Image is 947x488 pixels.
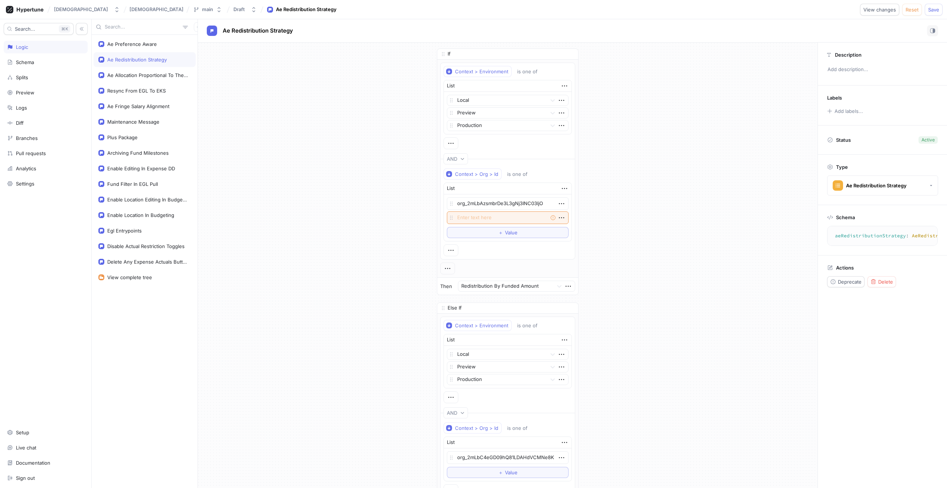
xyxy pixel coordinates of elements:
button: is one of [514,320,548,331]
div: main [202,6,213,13]
div: Fund Filter In EGL Pull [107,181,158,187]
span: Save [928,7,939,12]
div: Live chat [16,445,36,451]
button: Reset [902,4,922,16]
span: [DEMOGRAPHIC_DATA] [129,7,183,12]
button: Context > Org > Id [444,168,502,180]
div: Pull requests [16,150,46,156]
div: Ae Redistribution Strategy [846,183,907,189]
div: is one of [517,68,537,75]
button: AND [444,153,468,164]
div: Diff [16,120,24,126]
button: View changes [860,4,899,16]
button: [DEMOGRAPHIC_DATA] [51,3,123,16]
div: List [447,439,455,446]
button: Deprecate [827,276,865,287]
a: Documentation [4,457,88,469]
div: Logs [16,105,27,111]
div: Enable Editing In Expense DD [107,166,175,171]
button: Delete [867,276,896,287]
span: Value [505,470,518,475]
span: Ae Redistribution Strategy [223,28,293,34]
p: Then [440,283,452,290]
button: Context > Environment [444,66,512,77]
button: ＋Value [447,227,569,238]
p: Actions [836,265,854,271]
div: Context > Org > Id [455,425,498,431]
button: Save [925,4,943,16]
div: K [59,25,70,33]
button: Search...K [4,23,74,35]
div: is one of [507,171,528,177]
button: Draft [230,3,260,16]
button: Context > Environment [444,320,512,331]
button: is one of [504,422,538,434]
div: Active [921,137,935,143]
div: Context > Org > Id [455,171,498,177]
div: Ae Fringe Salary Alignment [107,103,169,109]
div: Enable Location Editing In Budgeting [107,197,188,203]
button: Context > Org > Id [444,422,502,434]
div: Branches [16,135,38,141]
div: Logic [16,44,28,50]
span: Value [505,230,518,235]
div: Resync From EGL To EKS [107,88,166,94]
p: Else If [448,304,462,312]
button: ＋Value [447,467,569,478]
span: ＋ [498,470,503,475]
button: is one of [504,168,538,180]
div: List [447,185,455,192]
div: Analytics [16,166,36,171]
span: View changes [863,7,896,12]
span: Reset [906,7,919,12]
div: Context > Environment [455,322,508,329]
div: Ae Allocation Proportional To The Burn Rate [107,72,188,78]
p: Status [836,135,851,145]
div: Egl Entrypoints [107,228,142,234]
div: [DEMOGRAPHIC_DATA] [54,6,108,13]
textarea: org_2mLbC4eGD09hQ81LDAHdVCMNe8K [447,451,569,464]
p: Add description... [824,63,941,76]
div: View complete tree [107,274,152,280]
div: is one of [517,322,537,329]
div: Settings [16,181,34,187]
div: Plus Package [107,134,138,140]
span: Search... [15,27,35,31]
div: Sign out [16,475,35,481]
p: If [448,50,451,58]
p: Description [835,52,862,58]
span: Deprecate [838,280,862,284]
span: ＋ [498,230,503,235]
div: Documentation [16,460,50,466]
span: Delete [878,280,893,284]
div: Enable Location In Budgeting [107,212,174,218]
p: Type [836,164,848,170]
p: Schema [836,214,855,220]
div: Archiving Fund Milestones [107,150,169,156]
div: is one of [507,425,528,431]
div: Preview [16,90,34,96]
button: Ae Redistribution Strategy [827,176,938,195]
button: Add labels... [825,106,865,116]
div: Maintenance Message [107,119,159,125]
div: Setup [16,429,29,435]
button: AND [444,407,468,418]
div: AND [447,410,457,416]
div: List [447,82,455,90]
div: Context > Environment [455,68,508,75]
button: is one of [514,66,548,77]
div: Ae Preference Aware [107,41,157,47]
button: main [190,3,225,16]
div: Schema [16,59,34,65]
div: Delete Any Expense Actuals Button [107,259,188,265]
div: AND [447,156,457,162]
div: Draft [233,6,245,13]
div: Ae Redistribution Strategy [276,6,337,13]
div: List [447,336,455,344]
div: Ae Redistribution Strategy [107,57,167,63]
input: Search... [105,23,180,31]
textarea: org_2mLbAzsmbrDe3L3gNj3INC03ljO [447,197,569,210]
p: Labels [827,95,842,101]
div: Disable Actual Restriction Toggles [107,243,185,249]
div: Splits [16,74,28,80]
